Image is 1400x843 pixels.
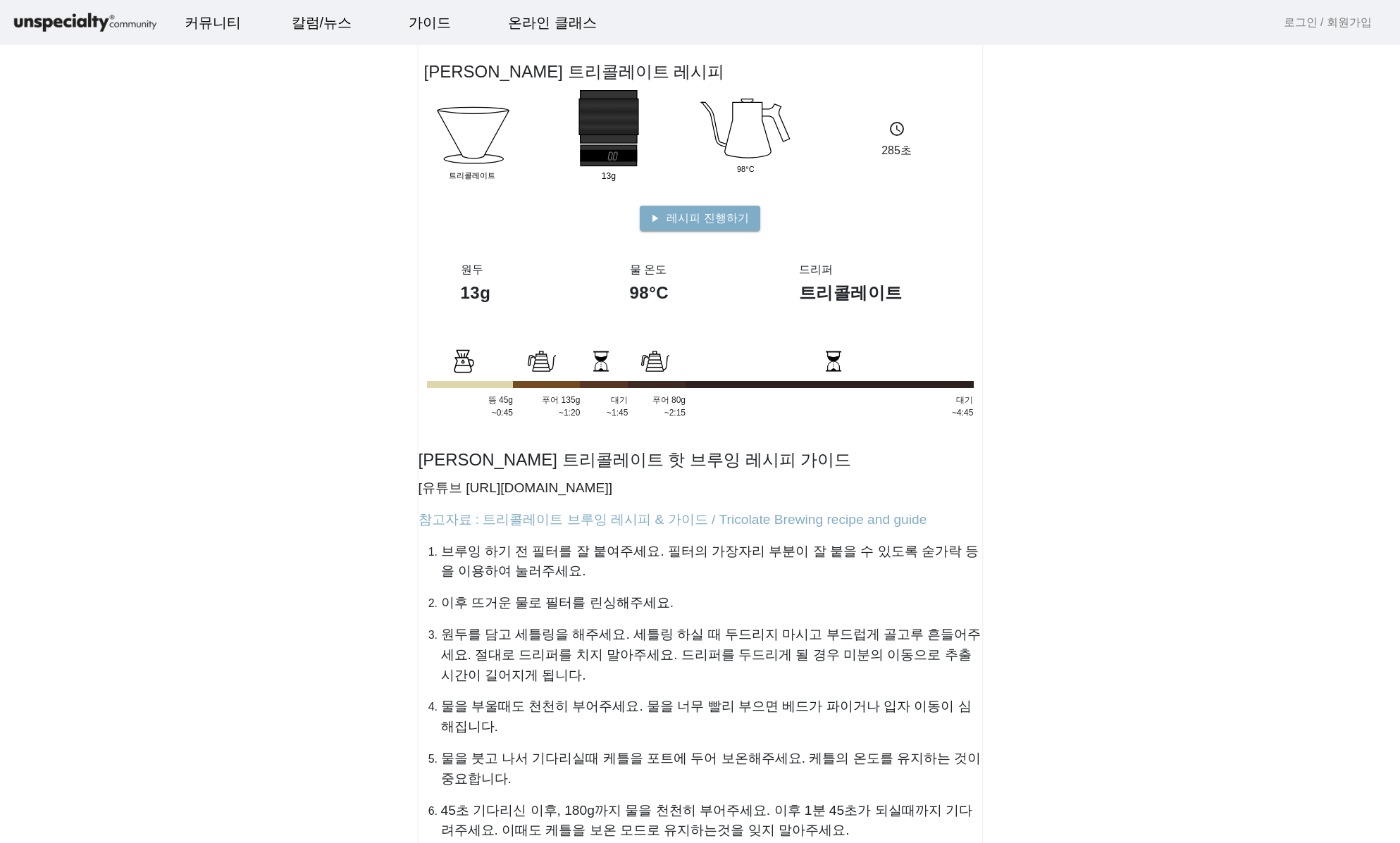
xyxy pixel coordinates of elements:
[1284,14,1372,31] a: 로그인 / 회원가입
[628,406,686,419] p: ~2:15
[441,593,982,613] p: 이후 뜨거운 물로 필터를 린싱해주세요.
[686,394,973,406] p: 대기
[427,394,514,406] p: 뜸 45g
[441,625,982,685] p: 원두를 담고 세틀링을 해주세요. 세틀링 하실 때 두드리지 마시고 부드럽게 골고루 흔들어주세요. 절대로 드리퍼를 치지 말아주세요. 드리퍼를 두드리게 될 경우 미분의 이동으로 추...
[461,263,602,276] h3: 원두
[497,4,608,42] a: 온라인 클래스
[819,347,848,375] img: bloom
[799,263,940,276] h3: 드리퍼
[449,171,495,180] tspan: 트리콜레이트
[280,4,364,42] a: 칼럼/뉴스
[630,282,771,304] h1: 98°C
[441,801,982,842] p: 45초 기다리신 이후, 180g까지 물을 천천히 부어주세요. 이후 1분 45초가 되실때까지 기다려주세요. 이때도 케틀을 보온 모드로 유지하는것을 잊지 말아주세요.
[528,347,556,375] img: bloom
[441,749,982,789] p: 물을 붓고 나서 기다리실때 케틀을 포트에 두어 보온해주세요. 케틀의 온도를 유지하는 것이 중요합니다.
[630,263,771,276] h3: 물 온도
[641,347,669,375] img: bloom
[419,512,927,527] a: 참고자료 : 트리콜레이트 브루잉 레시피 & 가이드 / Tricolate Brewing recipe and guide
[799,282,940,304] h1: 트리콜레이트
[427,406,514,419] p: ~0:45
[449,347,477,375] img: bloom
[837,142,957,159] p: 285초
[628,394,686,406] p: 푸어 80g
[441,542,982,582] p: 브루잉 하기 전 필터를 잘 붙여주세요. 필터의 가장자리 부분이 잘 붙을 수 있도록 숟가락 등을 이용하여 눌러주세요.
[667,210,748,227] span: 레시피 진행하기
[580,406,628,419] p: ~1:45
[461,282,602,304] h1: 13g
[419,478,982,499] p: [유튜브 [URL][DOMAIN_NAME]]
[888,120,905,137] mat-icon: schedule
[601,171,615,181] tspan: 13g
[513,406,580,419] p: ~1:20
[686,406,973,419] p: ~4:45
[173,4,252,42] a: 커뮤니티
[580,394,628,406] p: 대기
[513,394,580,406] p: 푸어 135g
[441,697,982,737] p: 물을 부울때도 천천히 부어주세요. 물을 너무 빨리 부으면 베드가 파이거나 입자 이동이 심해집니다.
[419,447,982,473] h2: [PERSON_NAME] 트리콜레이트 핫 브루잉 레시피 가이드
[640,206,760,231] button: 레시피 진행하기
[11,11,159,35] img: logo
[424,59,725,85] h2: [PERSON_NAME] 트리콜레이트 레시피
[397,4,462,42] a: 가이드
[587,347,615,375] img: bloom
